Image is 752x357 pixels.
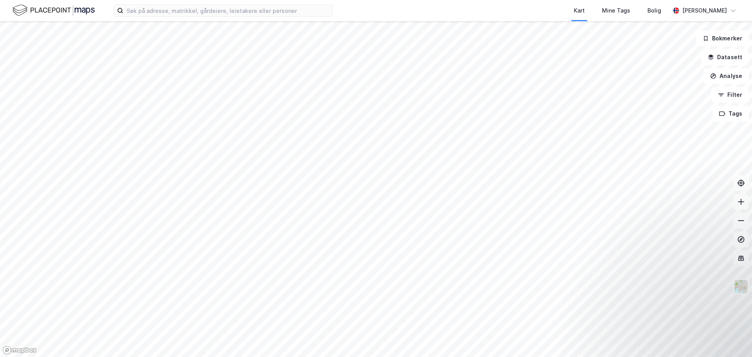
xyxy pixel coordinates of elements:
[647,6,661,15] div: Bolig
[123,5,333,16] input: Søk på adresse, matrikkel, gårdeiere, leietakere eller personer
[574,6,585,15] div: Kart
[682,6,727,15] div: [PERSON_NAME]
[13,4,95,17] img: logo.f888ab2527a4732fd821a326f86c7f29.svg
[602,6,630,15] div: Mine Tags
[595,294,752,353] iframe: Intercom notifications message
